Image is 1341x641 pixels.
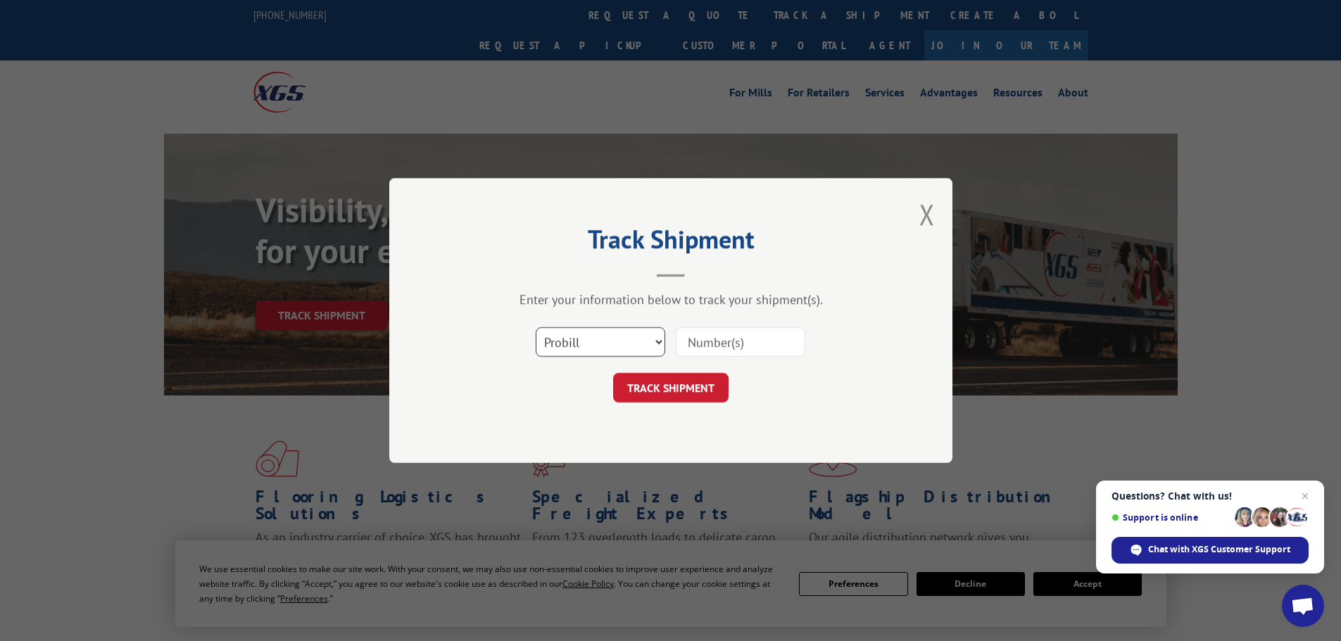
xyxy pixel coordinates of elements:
[460,291,882,307] div: Enter your information below to track your shipment(s).
[1112,490,1309,502] span: Questions? Chat with us!
[1282,585,1324,627] div: Open chat
[919,196,935,233] button: Close modal
[613,373,729,402] button: TRACK SHIPMENT
[1112,512,1230,523] span: Support is online
[460,229,882,256] h2: Track Shipment
[1148,543,1290,556] span: Chat with XGS Customer Support
[676,327,805,357] input: Number(s)
[1297,488,1314,504] span: Close chat
[1112,537,1309,564] div: Chat with XGS Customer Support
